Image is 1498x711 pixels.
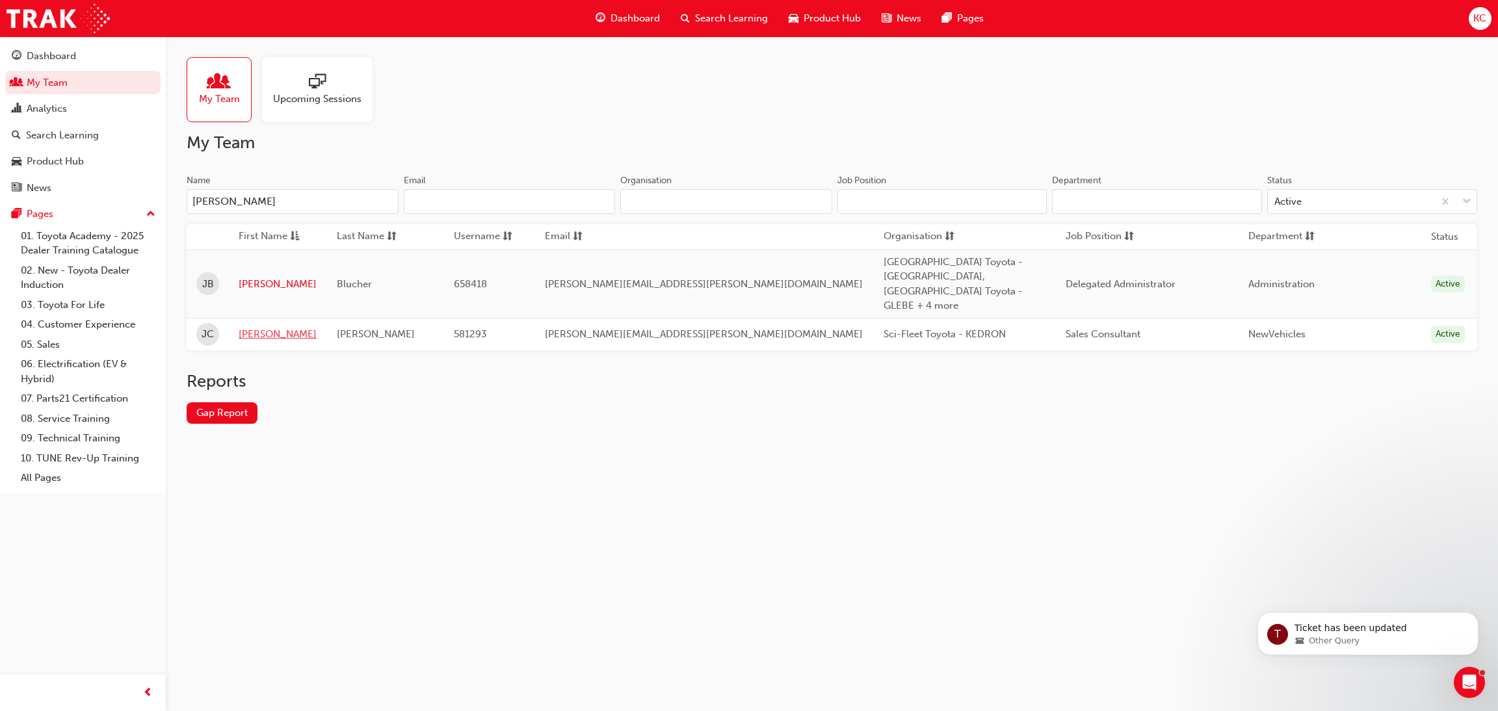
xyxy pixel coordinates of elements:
[454,278,487,290] span: 658418
[573,229,583,245] span: sorting-icon
[187,189,399,214] input: Name
[16,468,161,488] a: All Pages
[596,10,605,27] span: guage-icon
[27,207,53,222] div: Pages
[1473,11,1486,26] span: KC
[1124,229,1134,245] span: sorting-icon
[5,123,161,148] a: Search Learning
[404,189,616,214] input: Email
[16,354,161,389] a: 06. Electrification (EV & Hybrid)
[884,328,1006,340] span: Sci-Fleet Toyota - KEDRON
[620,174,672,187] div: Organisation
[12,209,21,220] span: pages-icon
[16,335,161,355] a: 05. Sales
[16,448,161,469] a: 10. TUNE Rev-Up Training
[670,5,778,32] a: search-iconSearch Learning
[957,11,984,26] span: Pages
[12,77,21,89] span: people-icon
[5,202,161,226] button: Pages
[202,277,214,292] span: JB
[1066,328,1140,340] span: Sales Consultant
[337,229,384,245] span: Last Name
[12,103,21,115] span: chart-icon
[897,11,921,26] span: News
[1267,174,1292,187] div: Status
[945,229,954,245] span: sorting-icon
[27,154,84,169] div: Product Hub
[27,49,76,64] div: Dashboard
[404,174,426,187] div: Email
[290,229,300,245] span: asc-icon
[1431,276,1465,293] div: Active
[884,256,1023,312] span: [GEOGRAPHIC_DATA] Toyota - [GEOGRAPHIC_DATA], [GEOGRAPHIC_DATA] Toyota - GLEBE + 4 more
[16,315,161,335] a: 04. Customer Experience
[1469,7,1491,30] button: KC
[239,277,317,292] a: [PERSON_NAME]
[5,44,161,68] a: Dashboard
[16,226,161,261] a: 01. Toyota Academy - 2025 Dealer Training Catalogue
[545,229,616,245] button: Emailsorting-icon
[239,229,287,245] span: First Name
[199,92,240,107] span: My Team
[611,11,660,26] span: Dashboard
[932,5,994,32] a: pages-iconPages
[882,10,891,27] span: news-icon
[884,229,955,245] button: Organisationsorting-icon
[871,5,932,32] a: news-iconNews
[337,328,415,340] span: [PERSON_NAME]
[1238,585,1498,676] iframe: Intercom notifications message
[1052,189,1262,214] input: Department
[16,409,161,429] a: 08. Service Training
[545,328,863,340] span: [PERSON_NAME][EMAIL_ADDRESS][PERSON_NAME][DOMAIN_NAME]
[187,371,1477,392] h2: Reports
[1431,229,1458,244] th: Status
[309,73,326,92] span: sessionType_ONLINE_URL-icon
[16,295,161,315] a: 03. Toyota For Life
[187,174,211,187] div: Name
[1462,194,1471,211] span: down-icon
[1066,229,1122,245] span: Job Position
[837,189,1047,214] input: Job Position
[7,4,110,33] img: Trak
[5,149,161,174] a: Product Hub
[27,181,51,196] div: News
[26,128,99,143] div: Search Learning
[884,229,942,245] span: Organisation
[1052,174,1101,187] div: Department
[1248,229,1302,245] span: Department
[778,5,871,32] a: car-iconProduct Hub
[1248,278,1315,290] span: Administration
[1454,667,1485,698] iframe: Intercom live chat
[202,327,214,342] span: JC
[620,189,832,214] input: Organisation
[143,685,153,701] span: prev-icon
[12,156,21,168] span: car-icon
[146,206,155,223] span: up-icon
[585,5,670,32] a: guage-iconDashboard
[16,389,161,409] a: 07. Parts21 Certification
[5,176,161,200] a: News
[12,51,21,62] span: guage-icon
[1305,229,1315,245] span: sorting-icon
[695,11,768,26] span: Search Learning
[12,183,21,194] span: news-icon
[1431,326,1465,343] div: Active
[337,229,408,245] button: Last Namesorting-icon
[337,278,372,290] span: Blucher
[804,11,861,26] span: Product Hub
[5,71,161,95] a: My Team
[262,57,383,122] a: Upcoming Sessions
[1066,278,1176,290] span: Delegated Administrator
[942,10,952,27] span: pages-icon
[1248,229,1320,245] button: Departmentsorting-icon
[837,174,886,187] div: Job Position
[27,101,67,116] div: Analytics
[239,327,317,342] a: [PERSON_NAME]
[239,229,310,245] button: First Nameasc-icon
[1274,194,1302,209] div: Active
